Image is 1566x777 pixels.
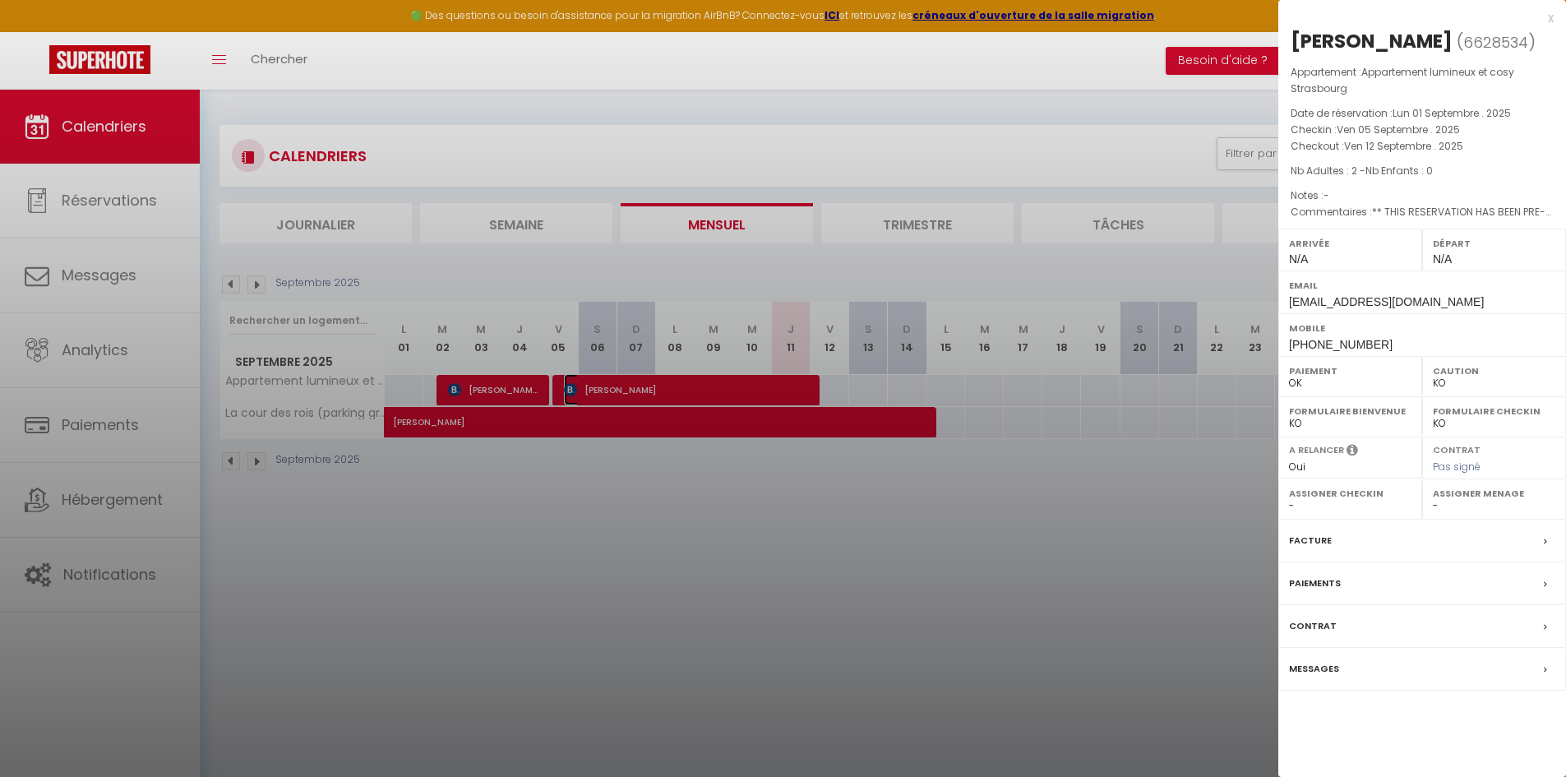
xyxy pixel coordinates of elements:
[1291,204,1554,220] p: Commentaires :
[1323,188,1329,202] span: -
[1433,485,1555,502] label: Assigner Menage
[1289,403,1411,419] label: Formulaire Bienvenue
[1344,139,1463,153] span: Ven 12 Septembre . 2025
[1289,660,1339,678] label: Messages
[1289,575,1341,592] label: Paiements
[1457,30,1536,53] span: ( )
[1433,235,1555,252] label: Départ
[1289,443,1344,457] label: A relancer
[1433,443,1481,454] label: Contrat
[1289,485,1411,502] label: Assigner Checkin
[1433,460,1481,474] span: Pas signé
[1291,105,1554,122] p: Date de réservation :
[1278,8,1554,28] div: x
[1291,64,1554,97] p: Appartement :
[1291,28,1453,54] div: [PERSON_NAME]
[1291,138,1554,155] p: Checkout :
[1289,338,1393,351] span: [PHONE_NUMBER]
[1289,532,1332,549] label: Facture
[1289,252,1308,266] span: N/A
[1291,122,1554,138] p: Checkin :
[1463,32,1528,53] span: 6628534
[1289,277,1555,294] label: Email
[1337,123,1460,136] span: Ven 05 Septembre . 2025
[1347,443,1358,461] i: Sélectionner OUI si vous souhaiter envoyer les séquences de messages post-checkout
[1291,65,1514,95] span: Appartement lumineux et cosy Strasbourg
[13,7,62,56] button: Ouvrir le widget de chat LiveChat
[1291,164,1433,178] span: Nb Adultes : 2 -
[1289,363,1411,379] label: Paiement
[1433,252,1452,266] span: N/A
[1289,617,1337,635] label: Contrat
[1291,187,1554,204] p: Notes :
[1289,320,1555,336] label: Mobile
[1365,164,1433,178] span: Nb Enfants : 0
[1289,235,1411,252] label: Arrivée
[1433,403,1555,419] label: Formulaire Checkin
[1289,295,1484,308] span: [EMAIL_ADDRESS][DOMAIN_NAME]
[1433,363,1555,379] label: Caution
[1393,106,1511,120] span: Lun 01 Septembre . 2025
